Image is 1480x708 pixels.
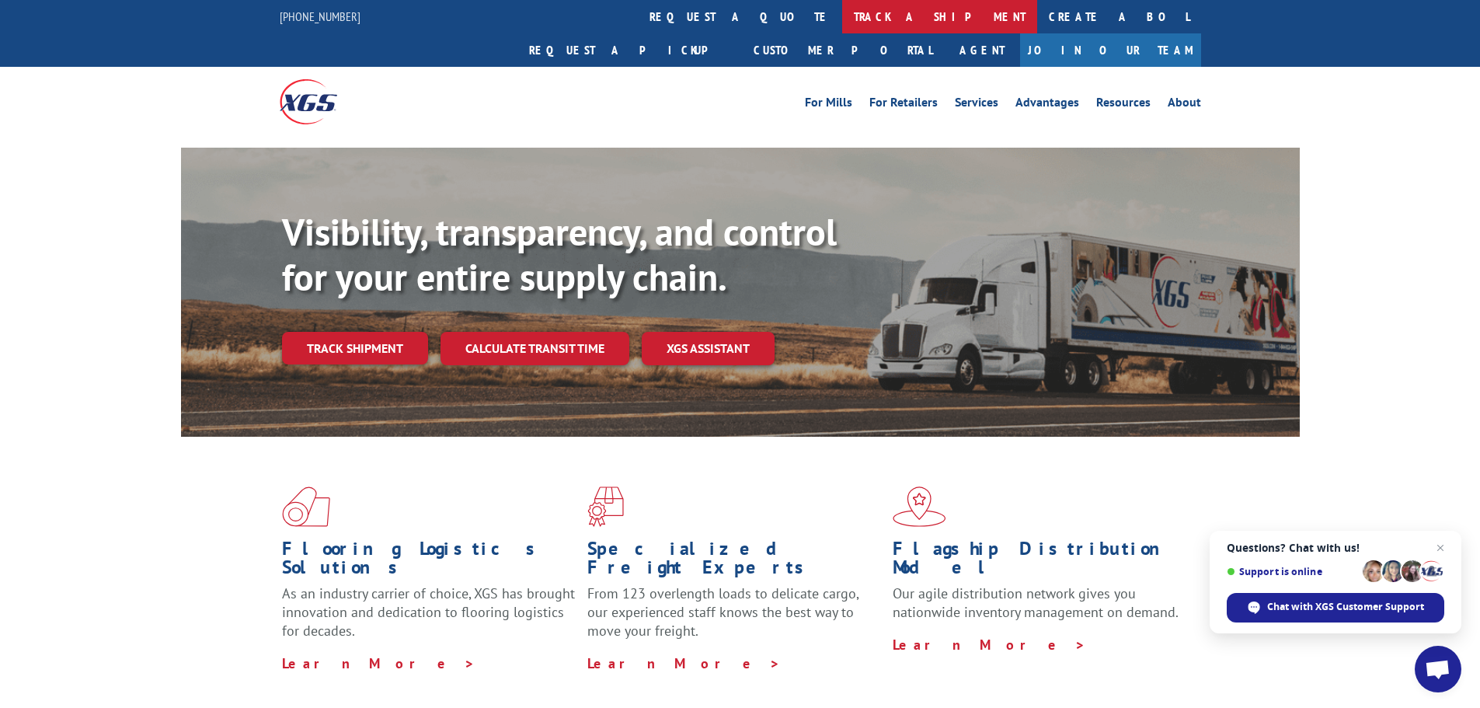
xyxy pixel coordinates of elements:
[1227,566,1357,577] span: Support is online
[282,208,837,301] b: Visibility, transparency, and control for your entire supply chain.
[282,584,575,640] span: As an industry carrier of choice, XGS has brought innovation and dedication to flooring logistics...
[517,33,742,67] a: Request a pickup
[282,332,428,364] a: Track shipment
[280,9,360,24] a: [PHONE_NUMBER]
[1015,96,1079,113] a: Advantages
[1168,96,1201,113] a: About
[1415,646,1461,692] div: Open chat
[893,539,1186,584] h1: Flagship Distribution Model
[587,539,881,584] h1: Specialized Freight Experts
[642,332,775,365] a: XGS ASSISTANT
[587,487,624,527] img: xgs-icon-focused-on-flooring-red
[282,487,330,527] img: xgs-icon-total-supply-chain-intelligence-red
[893,636,1086,654] a: Learn More >
[805,96,852,113] a: For Mills
[1096,96,1151,113] a: Resources
[1227,542,1444,554] span: Questions? Chat with us!
[869,96,938,113] a: For Retailers
[944,33,1020,67] a: Agent
[1431,539,1450,557] span: Close chat
[955,96,998,113] a: Services
[1267,600,1424,614] span: Chat with XGS Customer Support
[587,584,881,654] p: From 123 overlength loads to delicate cargo, our experienced staff knows the best way to move you...
[1020,33,1201,67] a: Join Our Team
[1227,593,1444,623] div: Chat with XGS Customer Support
[441,332,629,365] a: Calculate transit time
[282,654,475,672] a: Learn More >
[893,584,1179,621] span: Our agile distribution network gives you nationwide inventory management on demand.
[587,654,781,672] a: Learn More >
[742,33,944,67] a: Customer Portal
[282,539,576,584] h1: Flooring Logistics Solutions
[893,487,946,527] img: xgs-icon-flagship-distribution-model-red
